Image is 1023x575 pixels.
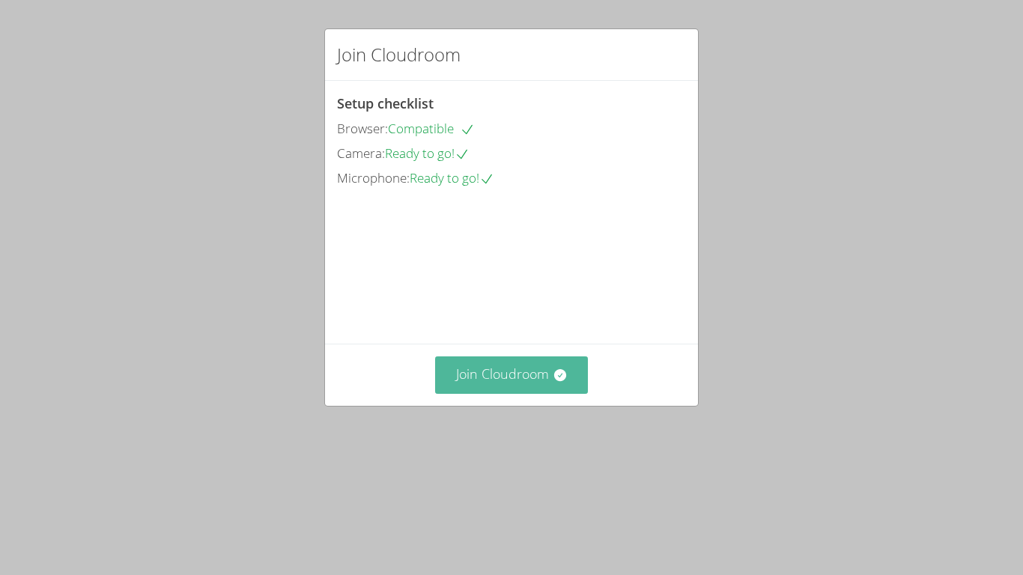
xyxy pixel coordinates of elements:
button: Join Cloudroom [435,356,589,393]
span: Compatible [388,120,475,137]
span: Microphone: [337,169,410,186]
span: Setup checklist [337,94,434,112]
span: Ready to go! [410,169,494,186]
h2: Join Cloudroom [337,41,461,68]
span: Camera: [337,144,385,162]
span: Browser: [337,120,388,137]
span: Ready to go! [385,144,470,162]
